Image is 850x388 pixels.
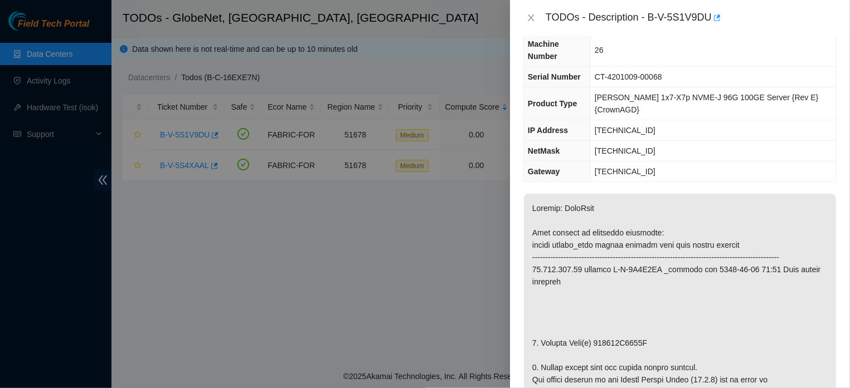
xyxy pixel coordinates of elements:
span: close [527,13,536,22]
button: Close [523,13,539,23]
span: Serial Number [528,72,581,81]
span: 26 [595,46,604,55]
span: [TECHNICAL_ID] [595,167,655,176]
span: [TECHNICAL_ID] [595,146,655,155]
span: CT-4201009-00068 [595,72,662,81]
span: [PERSON_NAME] 1x7-X7p NVME-J 96G 100GE Server {Rev E}{CrownAGD} [595,93,819,114]
span: [TECHNICAL_ID] [595,126,655,135]
div: TODOs - Description - B-V-5S1V9DU [546,9,837,27]
span: IP Address [528,126,568,135]
span: NetMask [528,146,560,155]
span: Product Type [528,99,577,108]
span: Gateway [528,167,560,176]
span: Machine Number [528,40,559,61]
